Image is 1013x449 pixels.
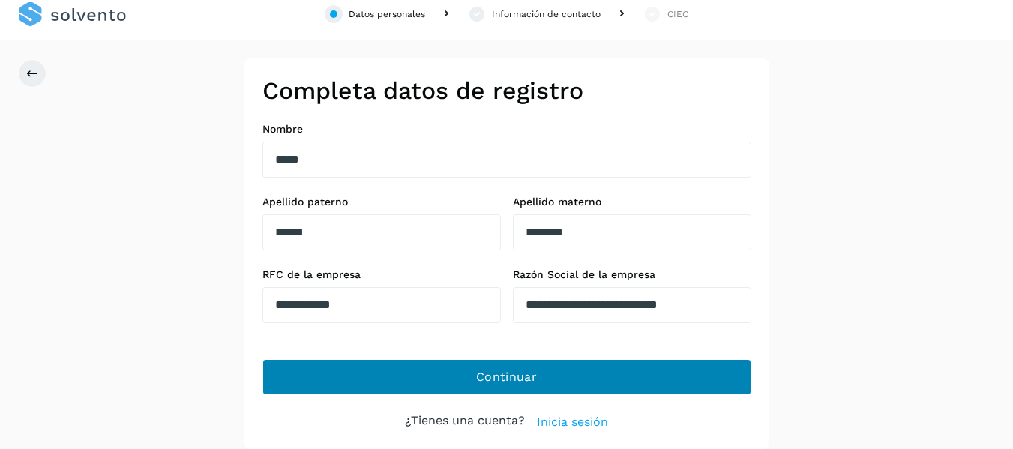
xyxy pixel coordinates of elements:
span: Continuar [476,369,537,385]
div: CIEC [667,7,688,21]
label: Apellido paterno [262,196,501,208]
label: Nombre [262,123,751,136]
div: Información de contacto [492,7,601,21]
h2: Completa datos de registro [262,76,751,105]
label: Razón Social de la empresa [513,268,751,281]
label: RFC de la empresa [262,268,501,281]
button: Continuar [262,359,751,395]
div: Datos personales [349,7,425,21]
p: ¿Tienes una cuenta? [405,413,525,431]
a: Inicia sesión [537,413,608,431]
label: Apellido materno [513,196,751,208]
